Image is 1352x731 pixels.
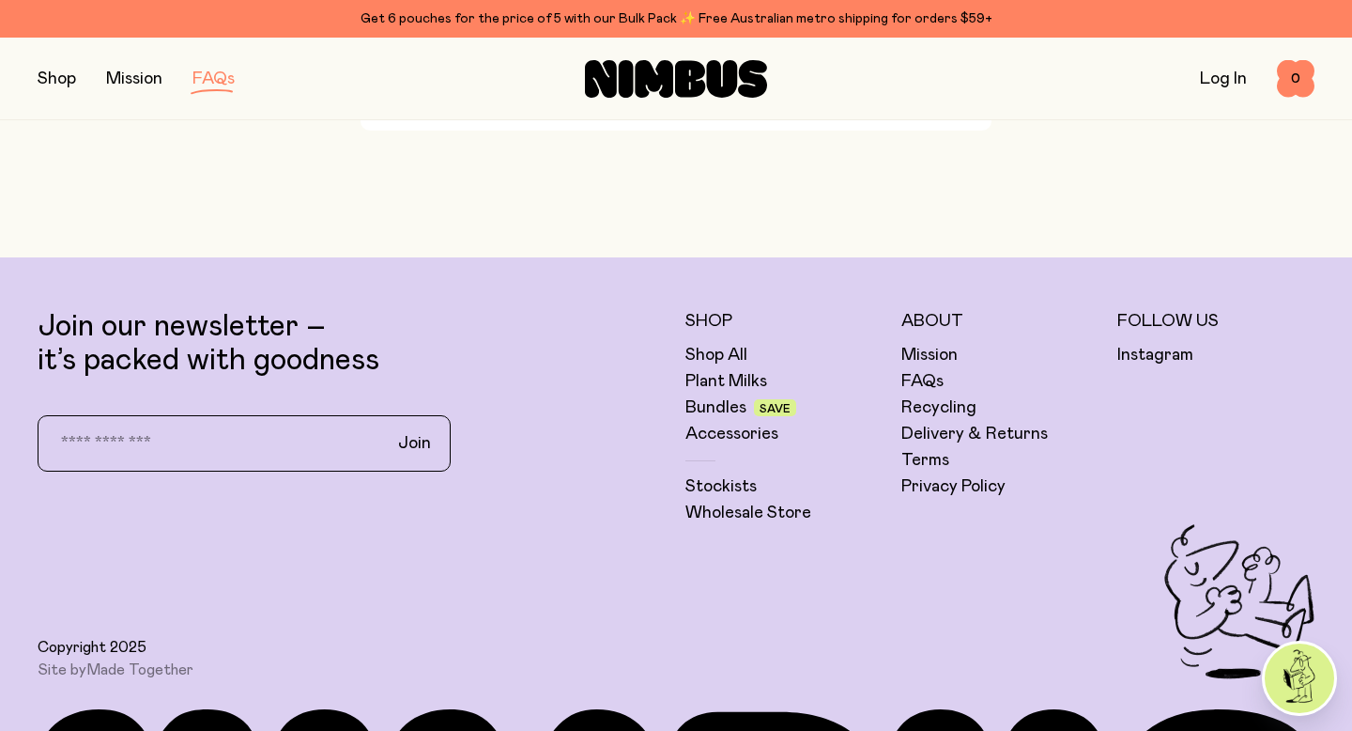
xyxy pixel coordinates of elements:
[106,70,162,87] a: Mission
[38,638,146,657] span: Copyright 2025
[38,310,667,378] p: Join our newsletter – it’s packed with goodness
[685,370,767,393] a: Plant Milks
[685,423,778,445] a: Accessories
[685,344,747,366] a: Shop All
[398,432,431,455] span: Join
[383,424,446,463] button: Join
[685,475,757,498] a: Stockists
[86,662,193,677] a: Made Together
[1200,70,1247,87] a: Log In
[685,397,746,419] a: Bundles
[901,370,944,393] a: FAQs
[1277,60,1314,98] button: 0
[901,344,958,366] a: Mission
[192,70,235,87] a: FAQs
[760,403,791,414] span: Save
[901,423,1048,445] a: Delivery & Returns
[901,397,976,419] a: Recycling
[901,310,1098,333] h5: About
[901,475,1006,498] a: Privacy Policy
[1117,344,1193,366] a: Instagram
[38,661,193,679] span: Site by
[38,8,1314,30] div: Get 6 pouches for the price of 5 with our Bulk Pack ✨ Free Australian metro shipping for orders $59+
[685,310,883,333] h5: Shop
[1117,310,1314,333] h5: Follow Us
[685,502,811,524] a: Wholesale Store
[901,449,949,472] a: Terms
[1265,644,1334,713] img: agent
